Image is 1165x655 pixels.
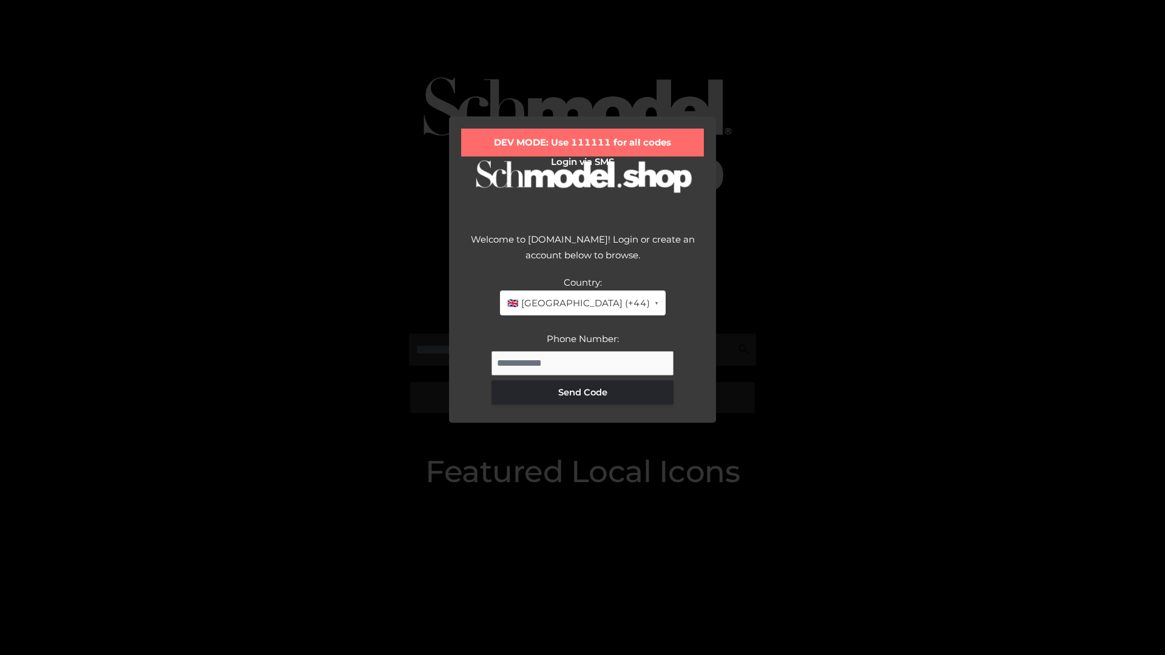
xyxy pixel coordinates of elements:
h2: Login via SMS [461,156,704,167]
button: Send Code [491,380,674,405]
span: 🇬🇧 [GEOGRAPHIC_DATA] (+44) [507,295,650,311]
div: DEV MODE: Use 111111 for all codes [461,129,704,156]
div: Welcome to [DOMAIN_NAME]! Login or create an account below to browse. [461,232,704,275]
label: Country: [564,277,602,288]
label: Phone Number: [547,333,619,344]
